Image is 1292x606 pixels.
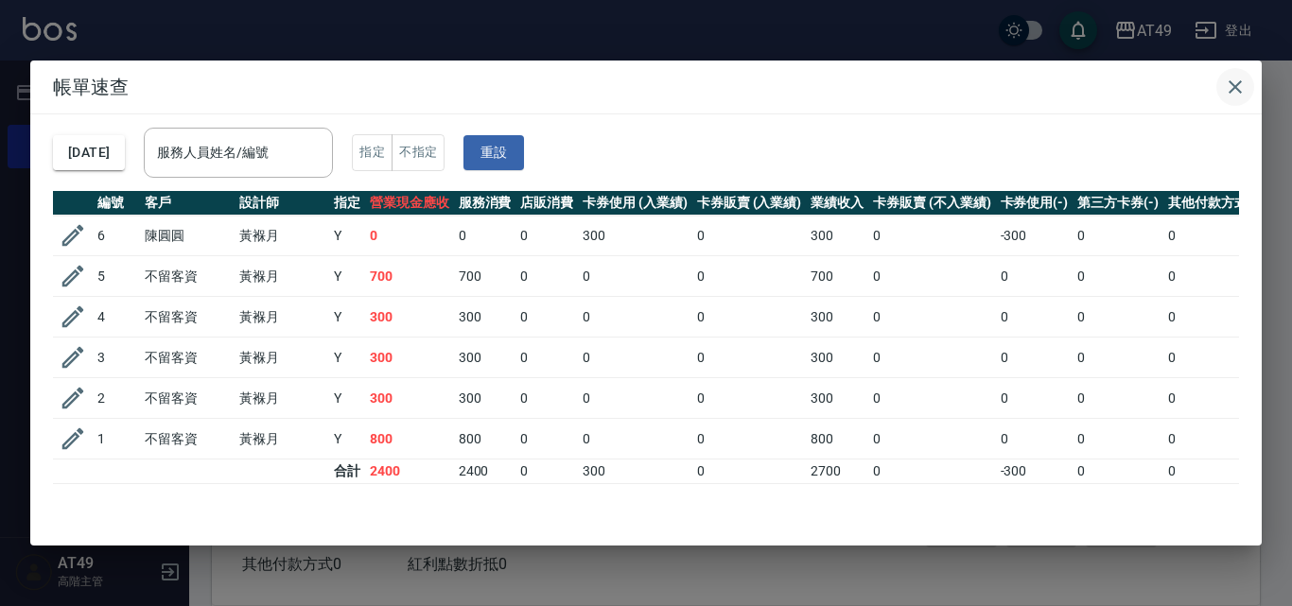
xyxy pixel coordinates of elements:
[1163,256,1267,297] td: 0
[692,419,807,459] td: 0
[515,419,578,459] td: 0
[235,378,329,419] td: 黃褓月
[365,378,454,419] td: 300
[515,297,578,338] td: 0
[30,61,1262,113] h2: 帳單速查
[365,191,454,216] th: 營業現金應收
[454,256,516,297] td: 700
[868,191,995,216] th: 卡券販賣 (不入業績)
[806,338,868,378] td: 300
[93,338,140,378] td: 3
[996,459,1074,484] td: -300
[515,216,578,256] td: 0
[578,216,692,256] td: 300
[996,191,1074,216] th: 卡券使用(-)
[578,338,692,378] td: 0
[996,338,1074,378] td: 0
[1073,459,1163,484] td: 0
[329,191,365,216] th: 指定
[806,378,868,419] td: 300
[868,338,995,378] td: 0
[53,135,125,170] button: [DATE]
[996,419,1074,459] td: 0
[329,419,365,459] td: Y
[515,256,578,297] td: 0
[868,378,995,419] td: 0
[578,419,692,459] td: 0
[235,256,329,297] td: 黃褓月
[806,256,868,297] td: 700
[1163,216,1267,256] td: 0
[93,297,140,338] td: 4
[1163,338,1267,378] td: 0
[235,338,329,378] td: 黃褓月
[1163,378,1267,419] td: 0
[578,191,692,216] th: 卡券使用 (入業績)
[365,216,454,256] td: 0
[329,216,365,256] td: Y
[515,191,578,216] th: 店販消費
[868,256,995,297] td: 0
[93,378,140,419] td: 2
[365,338,454,378] td: 300
[140,191,235,216] th: 客戶
[996,297,1074,338] td: 0
[235,191,329,216] th: 設計師
[454,338,516,378] td: 300
[1073,256,1163,297] td: 0
[515,378,578,419] td: 0
[1073,297,1163,338] td: 0
[454,216,516,256] td: 0
[692,191,807,216] th: 卡券販賣 (入業績)
[329,297,365,338] td: Y
[692,256,807,297] td: 0
[578,378,692,419] td: 0
[1163,297,1267,338] td: 0
[365,459,454,484] td: 2400
[1073,419,1163,459] td: 0
[140,256,235,297] td: 不留客資
[329,378,365,419] td: Y
[806,216,868,256] td: 300
[996,378,1074,419] td: 0
[1163,419,1267,459] td: 0
[93,191,140,216] th: 編號
[140,419,235,459] td: 不留客資
[454,191,516,216] th: 服務消費
[365,297,454,338] td: 300
[454,459,516,484] td: 2400
[1163,459,1267,484] td: 0
[692,378,807,419] td: 0
[93,419,140,459] td: 1
[140,297,235,338] td: 不留客資
[329,459,365,484] td: 合計
[692,297,807,338] td: 0
[578,256,692,297] td: 0
[454,419,516,459] td: 800
[806,419,868,459] td: 800
[93,216,140,256] td: 6
[1073,191,1163,216] th: 第三方卡券(-)
[329,338,365,378] td: Y
[235,419,329,459] td: 黃褓月
[140,338,235,378] td: 不留客資
[454,297,516,338] td: 300
[235,216,329,256] td: 黃褓月
[1073,378,1163,419] td: 0
[806,191,868,216] th: 業績收入
[868,459,995,484] td: 0
[996,256,1074,297] td: 0
[140,378,235,419] td: 不留客資
[93,256,140,297] td: 5
[868,216,995,256] td: 0
[806,459,868,484] td: 2700
[1073,338,1163,378] td: 0
[352,134,393,171] button: 指定
[692,338,807,378] td: 0
[806,297,868,338] td: 300
[578,297,692,338] td: 0
[140,216,235,256] td: 陳圓圓
[235,297,329,338] td: 黃褓月
[1163,191,1267,216] th: 其他付款方式(-)
[515,459,578,484] td: 0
